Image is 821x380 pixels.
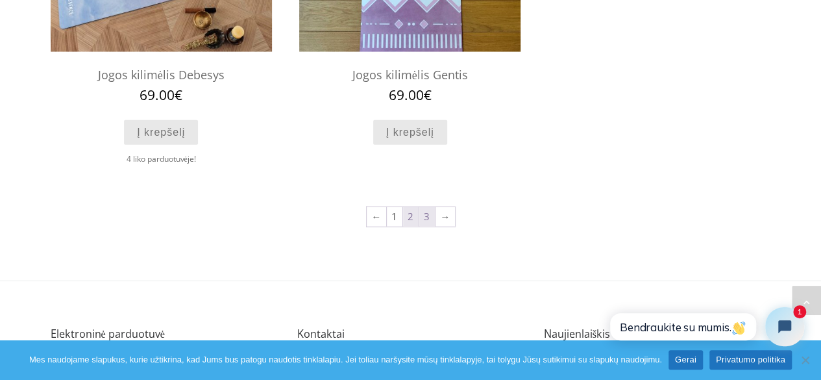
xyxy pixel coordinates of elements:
span: Puslapis 2 [403,207,419,227]
a: Puslapis 1 [387,207,402,227]
h5: Naujienlaiškis [544,327,771,340]
h2: Jogos kilimėlis Gentis [299,62,521,88]
span: Mes naudojame slapukus, kurie užtikrina, kad Jums bus patogu naudotis tinklalapiu. Jei toliau nar... [29,353,662,366]
bdi: 69.00 [140,86,182,104]
a: → [435,207,455,227]
iframe: Tidio Chat [594,296,815,357]
a: Puslapis 3 [419,207,435,227]
div: 4 liko parduotuvėje! [51,151,272,166]
a: Privatumo politika [709,350,792,370]
a: Gerai [668,350,703,370]
nav: Product Pagination [51,206,771,232]
h5: Kontaktai [297,327,524,340]
h2: Jogos kilimėlis Debesys [51,62,272,88]
bdi: 69.00 [389,86,432,104]
span: € [175,86,182,104]
a: ← [367,207,386,227]
h5: Elektroninė parduotuvė [51,327,278,340]
a: Add to cart: “Jogos kilimėlis Gentis” [373,120,447,146]
a: Add to cart: “Jogos kilimėlis Debesys” [124,120,198,146]
span: € [424,86,432,104]
span: Ne [798,353,811,366]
